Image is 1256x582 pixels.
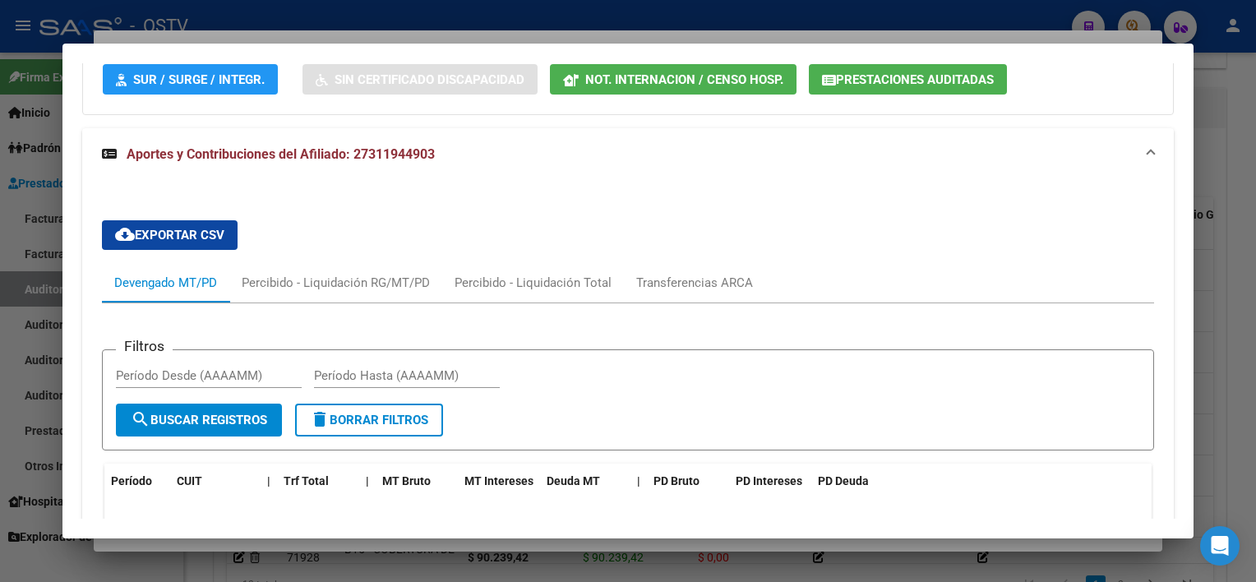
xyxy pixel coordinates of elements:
[359,464,376,499] datatable-header-cell: |
[116,337,173,355] h3: Filtros
[547,474,600,487] span: Deuda MT
[458,464,540,499] datatable-header-cell: MT Intereses
[636,274,753,292] div: Transferencias ARCA
[115,224,135,244] mat-icon: cloud_download
[653,474,700,487] span: PD Bruto
[736,474,802,487] span: PD Intereses
[585,72,783,87] span: Not. Internacion / Censo Hosp.
[242,274,430,292] div: Percibido - Liquidación RG/MT/PD
[1200,526,1240,566] div: Open Intercom Messenger
[82,128,1173,181] mat-expansion-panel-header: Aportes y Contribuciones del Afiliado: 27311944903
[809,64,1007,95] button: Prestaciones Auditadas
[310,413,428,427] span: Borrar Filtros
[335,72,524,87] span: Sin Certificado Discapacidad
[131,409,150,429] mat-icon: search
[127,146,435,162] span: Aportes y Contribuciones del Afiliado: 27311944903
[647,464,729,499] datatable-header-cell: PD Bruto
[177,474,202,487] span: CUIT
[104,464,170,499] datatable-header-cell: Período
[284,474,329,487] span: Trf Total
[170,464,261,499] datatable-header-cell: CUIT
[302,64,538,95] button: Sin Certificado Discapacidad
[729,464,811,499] datatable-header-cell: PD Intereses
[102,220,238,250] button: Exportar CSV
[131,413,267,427] span: Buscar Registros
[103,64,278,95] button: SUR / SURGE / INTEGR.
[267,474,270,487] span: |
[376,464,458,499] datatable-header-cell: MT Bruto
[114,274,217,292] div: Devengado MT/PD
[464,474,533,487] span: MT Intereses
[116,404,282,436] button: Buscar Registros
[455,274,612,292] div: Percibido - Liquidación Total
[540,464,630,499] datatable-header-cell: Deuda MT
[630,464,647,499] datatable-header-cell: |
[261,464,277,499] datatable-header-cell: |
[811,464,902,499] datatable-header-cell: PD Deuda
[637,474,640,487] span: |
[818,474,869,487] span: PD Deuda
[115,228,224,242] span: Exportar CSV
[382,474,431,487] span: MT Bruto
[133,72,265,87] span: SUR / SURGE / INTEGR.
[366,474,369,487] span: |
[111,474,152,487] span: Período
[836,72,994,87] span: Prestaciones Auditadas
[310,409,330,429] mat-icon: delete
[295,404,443,436] button: Borrar Filtros
[550,64,797,95] button: Not. Internacion / Censo Hosp.
[277,464,359,499] datatable-header-cell: Trf Total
